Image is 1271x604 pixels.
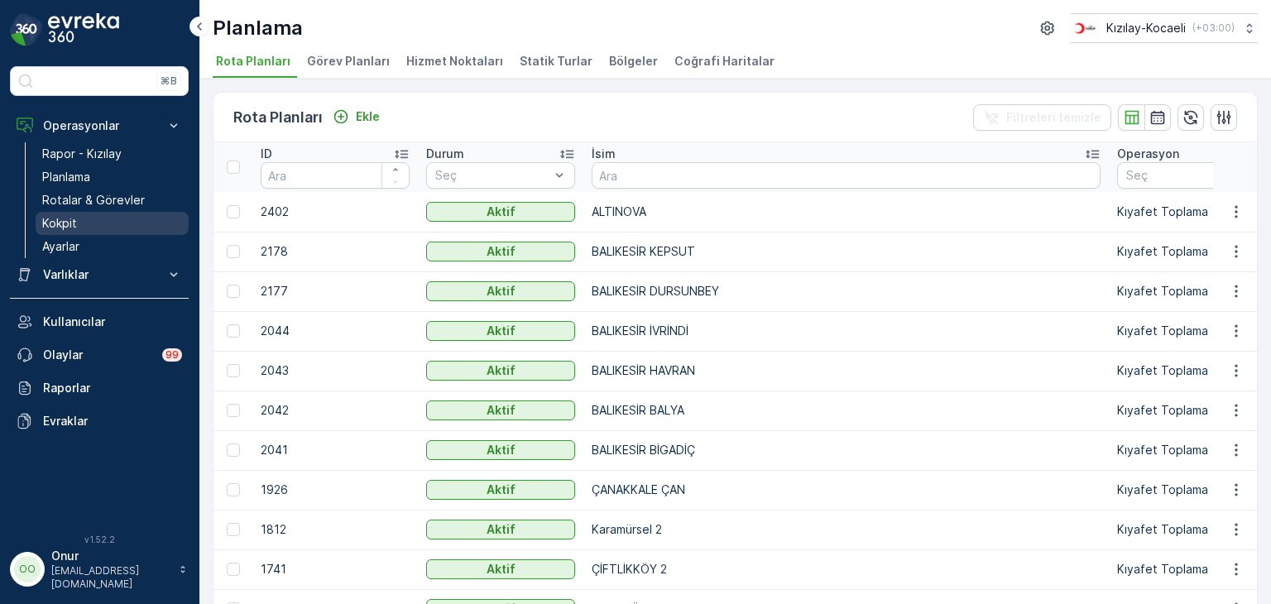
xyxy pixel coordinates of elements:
div: Toggle Row Selected [227,563,240,576]
p: Kıyafet Toplama [1117,323,1266,339]
p: İsim [592,146,616,162]
div: OO [14,556,41,582]
p: Aktif [487,561,516,578]
span: v 1.52.2 [10,534,189,544]
p: Filtreleri temizle [1006,109,1101,126]
p: Kokpit [42,215,77,232]
button: Aktif [426,400,575,420]
a: Rapor - Kızılay [36,142,189,165]
input: Ara [261,162,410,189]
p: BALIKESİR DURSUNBEY [592,283,1101,300]
button: Aktif [426,480,575,500]
p: Kıyafet Toplama [1117,521,1266,538]
p: Olaylar [43,347,152,363]
button: Aktif [426,242,575,261]
p: ID [261,146,272,162]
p: Aktif [487,204,516,220]
button: Operasyonlar [10,109,189,142]
div: Toggle Row Selected [227,324,240,338]
p: Aktif [487,442,516,458]
button: Ekle [326,107,386,127]
p: Seç [435,167,549,184]
p: 2044 [261,323,410,339]
p: Varlıklar [43,266,156,283]
p: BALIKESİR BALYA [592,402,1101,419]
div: Toggle Row Selected [227,483,240,496]
p: ⌘B [161,74,177,88]
button: Aktif [426,321,575,341]
p: Seç [1126,167,1240,184]
p: 1741 [261,561,410,578]
p: 1812 [261,521,410,538]
p: Kıyafet Toplama [1117,402,1266,419]
p: Aktif [487,243,516,260]
p: Aktif [487,362,516,379]
p: ÇANAKKALE ÇAN [592,482,1101,498]
button: Kızılay-Kocaeli(+03:00) [1071,13,1258,43]
button: Aktif [426,559,575,579]
input: Ara [592,162,1101,189]
p: 2042 [261,402,410,419]
div: Toggle Row Selected [227,205,240,218]
p: 2043 [261,362,410,379]
p: Kıyafet Toplama [1117,442,1266,458]
img: k%C4%B1z%C4%B1lay_0jL9uU1.png [1071,19,1100,37]
p: Kıyafet Toplama [1117,561,1266,578]
p: Rotalar & Görevler [42,192,145,209]
p: Aktif [487,402,516,419]
p: ( +03:00 ) [1192,22,1235,35]
p: Kıyafet Toplama [1117,204,1266,220]
a: Kullanıcılar [10,305,189,338]
a: Rotalar & Görevler [36,189,189,212]
img: logo [10,13,43,46]
div: Toggle Row Selected [227,364,240,377]
p: ALTINOVA [592,204,1101,220]
p: Rota Planları [233,106,323,129]
p: BALIKESİR HAVRAN [592,362,1101,379]
button: Varlıklar [10,258,189,291]
div: Toggle Row Selected [227,523,240,536]
p: Durum [426,146,464,162]
p: 1926 [261,482,410,498]
p: 2041 [261,442,410,458]
p: Planlama [213,15,303,41]
button: Filtreleri temizle [973,104,1111,131]
p: BALIKESİR BİGADİÇ [592,442,1101,458]
p: 2178 [261,243,410,260]
div: Toggle Row Selected [227,443,240,457]
img: logo_dark-DEwI_e13.png [48,13,119,46]
p: Raporlar [43,380,182,396]
button: Aktif [426,202,575,222]
p: Kızılay-Kocaeli [1106,20,1186,36]
p: Onur [51,548,170,564]
a: Ayarlar [36,235,189,258]
p: Aktif [487,323,516,339]
p: 2402 [261,204,410,220]
span: Rota Planları [216,53,290,70]
span: Hizmet Noktaları [406,53,503,70]
p: 2177 [261,283,410,300]
span: Statik Turlar [520,53,592,70]
p: Ayarlar [42,238,79,255]
div: Toggle Row Selected [227,404,240,417]
span: Görev Planları [307,53,390,70]
div: Toggle Row Selected [227,285,240,298]
span: Bölgeler [609,53,658,70]
p: 99 [165,348,179,362]
a: Olaylar99 [10,338,189,372]
button: Aktif [426,361,575,381]
p: Aktif [487,283,516,300]
p: Operasyonlar [43,117,156,134]
button: Aktif [426,440,575,460]
p: Aktif [487,482,516,498]
p: BALIKESİR İVRİNDİ [592,323,1101,339]
button: Aktif [426,281,575,301]
p: Karamürsel 2 [592,521,1101,538]
p: Evraklar [43,413,182,429]
p: Planlama [42,169,90,185]
p: Kıyafet Toplama [1117,243,1266,260]
p: Operasyon [1117,146,1179,162]
p: Ekle [356,108,380,125]
p: [EMAIL_ADDRESS][DOMAIN_NAME] [51,564,170,591]
p: Rapor - Kızılay [42,146,122,162]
